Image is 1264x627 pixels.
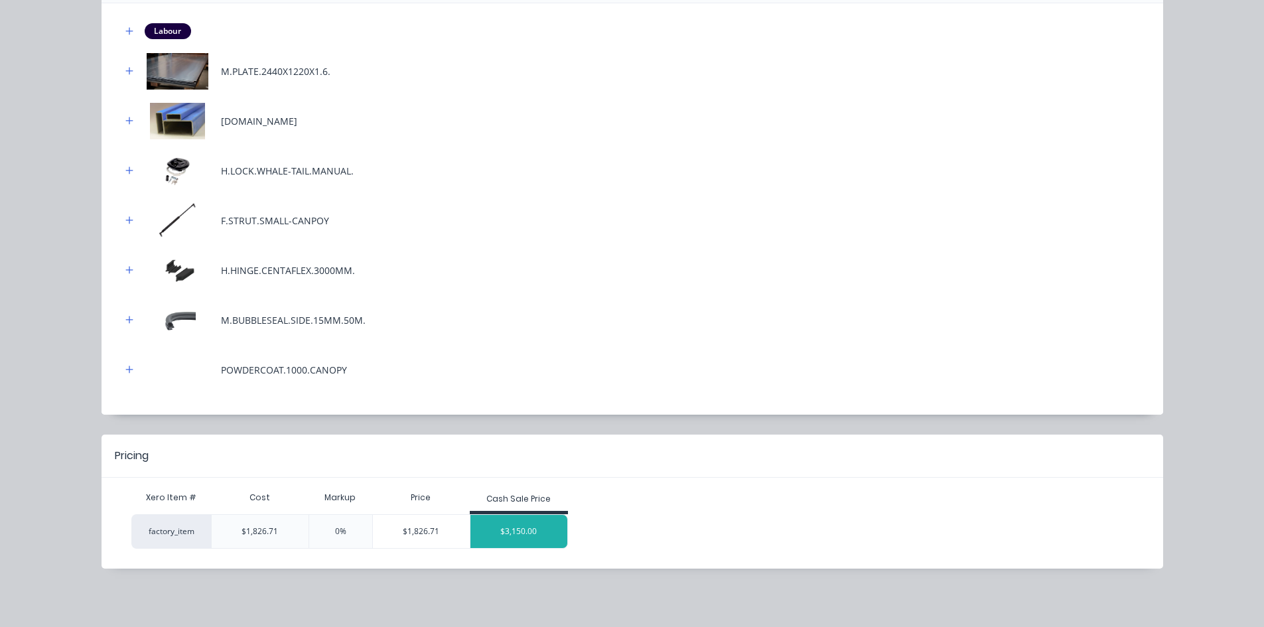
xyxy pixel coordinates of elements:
[470,515,567,548] div: $3,150.00
[221,263,355,277] div: H.HINGE.CENTAFLEX.3000MM.
[211,484,309,511] div: Cost
[221,313,366,327] div: M.BUBBLESEAL.SIDE.15MM.50M.
[145,23,191,39] div: Labour
[372,484,470,511] div: Price
[309,484,372,511] div: Markup
[145,153,211,189] img: H.LOCK.WHALE-TAIL.MANUAL.
[309,514,372,549] div: 0%
[221,164,354,178] div: H.LOCK.WHALE-TAIL.MANUAL.
[221,64,330,78] div: M.PLATE.2440X1220X1.6.
[221,363,347,377] div: POWDERCOAT.1000.CANOPY
[145,302,211,338] img: M.BUBBLESEAL.SIDE.15MM.50M.
[221,114,297,128] div: [DOMAIN_NAME]
[211,514,309,549] div: $1,826.71
[145,202,211,239] img: F.STRUT.SMALL-CANPOY
[221,214,329,228] div: F.STRUT.SMALL-CANPOY
[131,514,211,549] div: factory_item
[145,103,211,139] img: M.RHS.40X40X2.BLUE
[373,515,470,548] div: $1,826.71
[131,484,211,511] div: Xero Item #
[145,53,211,90] img: M.PLATE.2440X1220X1.6.
[115,448,149,464] div: Pricing
[145,252,211,289] img: H.HINGE.CENTAFLEX.3000MM.
[486,493,551,505] div: Cash Sale Price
